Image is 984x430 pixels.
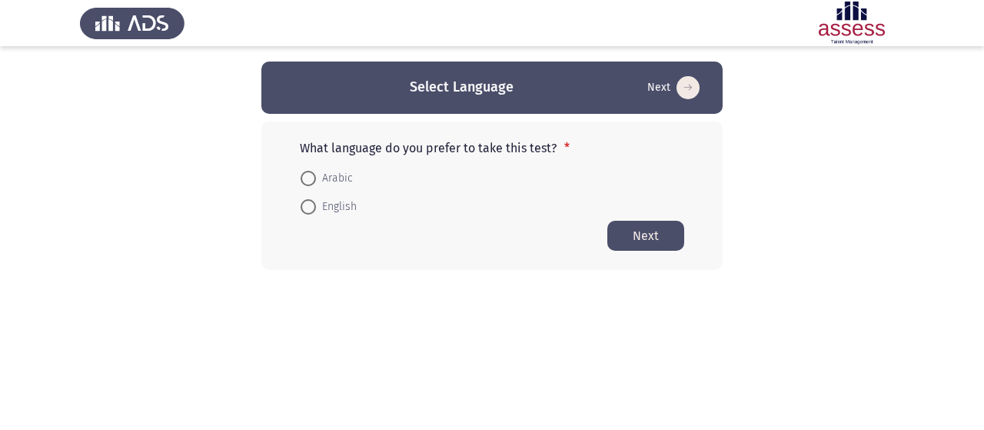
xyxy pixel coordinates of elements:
p: What language do you prefer to take this test? [300,141,684,155]
span: English [316,198,357,216]
button: Start assessment [643,75,704,100]
h3: Select Language [410,78,514,97]
img: Assess Talent Management logo [80,2,184,45]
img: Assessment logo of Potentiality Assessment [799,2,904,45]
span: Arabic [316,169,353,188]
button: Start assessment [607,221,684,251]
